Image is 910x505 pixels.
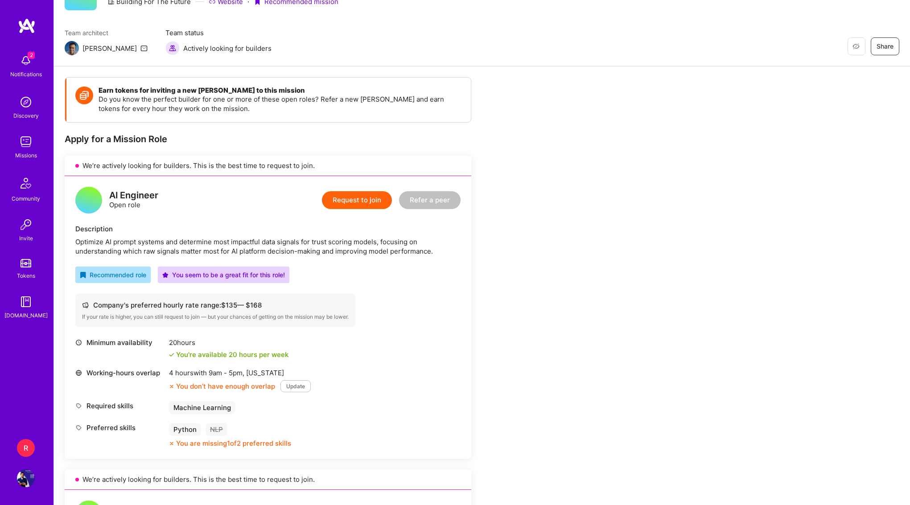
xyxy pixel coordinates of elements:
[17,52,35,70] img: bell
[82,300,349,310] div: Company's preferred hourly rate range: $ 135 — $ 168
[82,313,349,320] div: If your rate is higher, you can still request to join — but your chances of getting on the missio...
[65,28,148,37] span: Team architect
[17,439,35,457] div: R
[65,156,471,176] div: We’re actively looking for builders. This is the best time to request to join.
[18,18,36,34] img: logo
[15,469,37,487] a: User Avatar
[75,86,93,104] img: Token icon
[99,94,462,113] p: Do you know the perfect builder for one or more of these open roles? Refer a new [PERSON_NAME] an...
[65,41,79,55] img: Team Architect
[75,368,165,378] div: Working-hours overlap
[852,43,860,50] i: icon EyeClosed
[13,111,39,120] div: Discovery
[65,469,471,490] div: We’re actively looking for builders. This is the best time to request to join.
[169,338,288,347] div: 20 hours
[17,293,35,311] img: guide book
[169,441,174,446] i: icon CloseOrange
[65,133,471,145] div: Apply for a Mission Role
[183,44,272,53] span: Actively looking for builders
[169,384,174,389] i: icon CloseOrange
[75,402,82,409] i: icon Tag
[17,469,35,487] img: User Avatar
[169,368,311,378] div: 4 hours with [US_STATE]
[80,272,86,278] i: icon RecommendedBadge
[109,191,158,209] div: Open role
[12,194,40,203] div: Community
[75,224,461,234] div: Description
[140,45,148,52] i: icon Mail
[75,370,82,376] i: icon World
[17,271,35,280] div: Tokens
[19,234,33,243] div: Invite
[162,270,285,279] div: You seem to be a great fit for this role!
[17,93,35,111] img: discovery
[82,44,137,53] div: [PERSON_NAME]
[871,37,899,55] button: Share
[75,338,165,347] div: Minimum availability
[169,352,174,357] i: icon Check
[109,191,158,200] div: AI Engineer
[165,28,272,37] span: Team status
[169,423,201,436] div: Python
[4,311,48,320] div: [DOMAIN_NAME]
[17,216,35,234] img: Invite
[207,369,246,377] span: 9am - 5pm ,
[15,172,37,194] img: Community
[21,259,31,267] img: tokens
[162,272,169,278] i: icon PurpleStar
[82,302,89,308] i: icon Cash
[15,151,37,160] div: Missions
[28,52,35,59] span: 2
[169,350,288,359] div: You're available 20 hours per week
[75,423,165,432] div: Preferred skills
[322,191,392,209] button: Request to join
[206,423,227,436] div: NLP
[280,380,311,392] button: Update
[17,133,35,151] img: teamwork
[176,439,291,448] div: You are missing 1 of 2 preferred skills
[75,339,82,346] i: icon Clock
[169,382,275,391] div: You don’t have enough overlap
[169,401,235,414] div: Machine Learning
[399,191,461,209] button: Refer a peer
[75,237,461,256] div: Optimize AI prompt systems and determine most impactful data signals for trust scoring models, fo...
[80,270,146,279] div: Recommended role
[10,70,42,79] div: Notifications
[15,439,37,457] a: R
[75,424,82,431] i: icon Tag
[75,401,165,411] div: Required skills
[165,41,180,55] img: Actively looking for builders
[877,42,894,51] span: Share
[99,86,462,94] h4: Earn tokens for inviting a new [PERSON_NAME] to this mission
